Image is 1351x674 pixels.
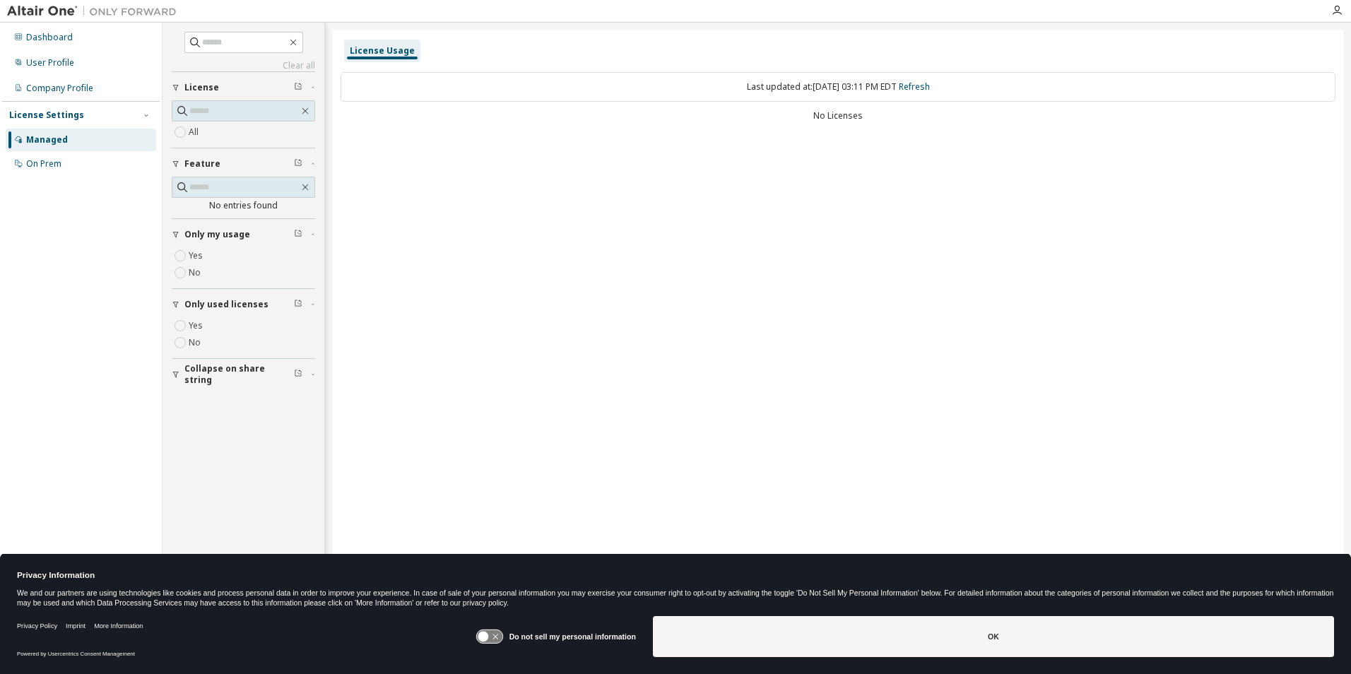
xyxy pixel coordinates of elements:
[184,82,219,93] span: License
[189,264,203,281] label: No
[294,299,302,310] span: Clear filter
[9,110,84,121] div: License Settings
[26,32,73,43] div: Dashboard
[294,158,302,170] span: Clear filter
[26,83,93,94] div: Company Profile
[172,72,315,103] button: License
[341,72,1335,102] div: Last updated at: [DATE] 03:11 PM EDT
[184,363,294,386] span: Collapse on share string
[294,229,302,240] span: Clear filter
[294,369,302,380] span: Clear filter
[184,299,269,310] span: Only used licenses
[341,110,1335,122] div: No Licenses
[189,247,206,264] label: Yes
[189,124,201,141] label: All
[172,60,315,71] a: Clear all
[189,317,206,334] label: Yes
[7,4,184,18] img: Altair One
[184,229,250,240] span: Only my usage
[172,200,315,211] div: No entries found
[172,148,315,179] button: Feature
[26,57,74,69] div: User Profile
[172,219,315,250] button: Only my usage
[172,289,315,320] button: Only used licenses
[184,158,220,170] span: Feature
[26,158,61,170] div: On Prem
[172,359,315,390] button: Collapse on share string
[350,45,415,57] div: License Usage
[899,81,930,93] a: Refresh
[189,334,203,351] label: No
[26,134,68,146] div: Managed
[294,82,302,93] span: Clear filter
